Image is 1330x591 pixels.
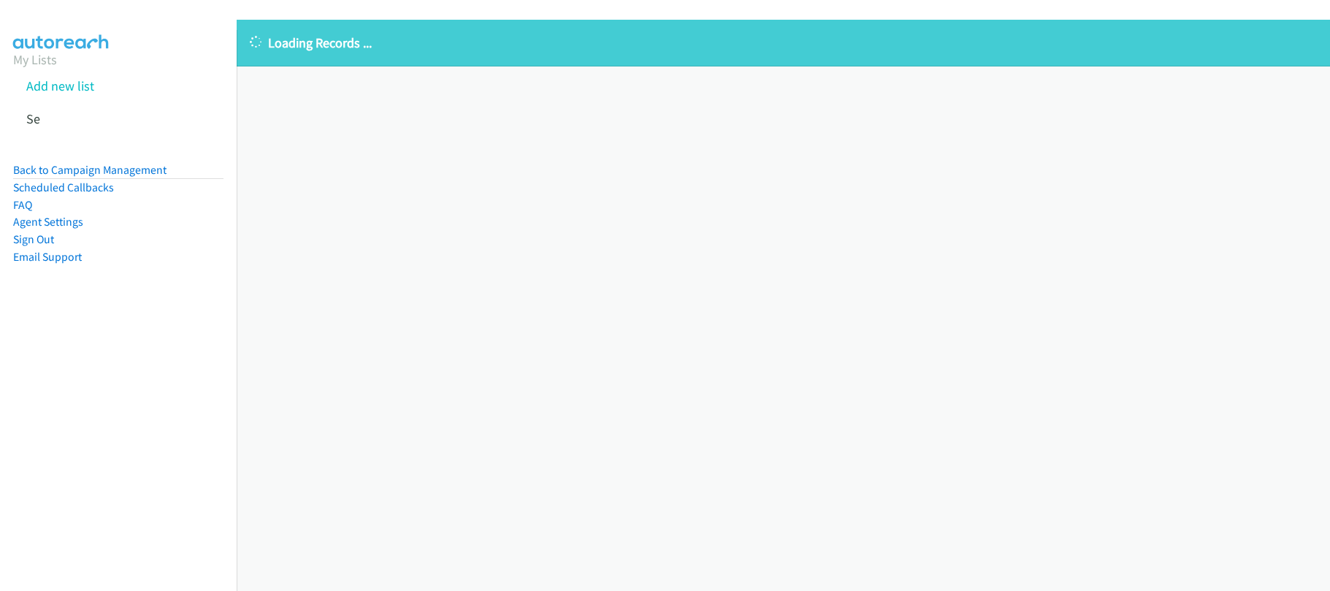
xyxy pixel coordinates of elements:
a: My Lists [13,51,57,68]
a: Scheduled Callbacks [13,180,114,194]
a: Back to Campaign Management [13,163,167,177]
a: Agent Settings [13,215,83,229]
a: FAQ [13,198,32,212]
a: Add new list [26,77,94,94]
a: Se [26,110,40,127]
a: Email Support [13,250,82,264]
a: Sign Out [13,232,54,246]
p: Loading Records ... [250,33,1317,53]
